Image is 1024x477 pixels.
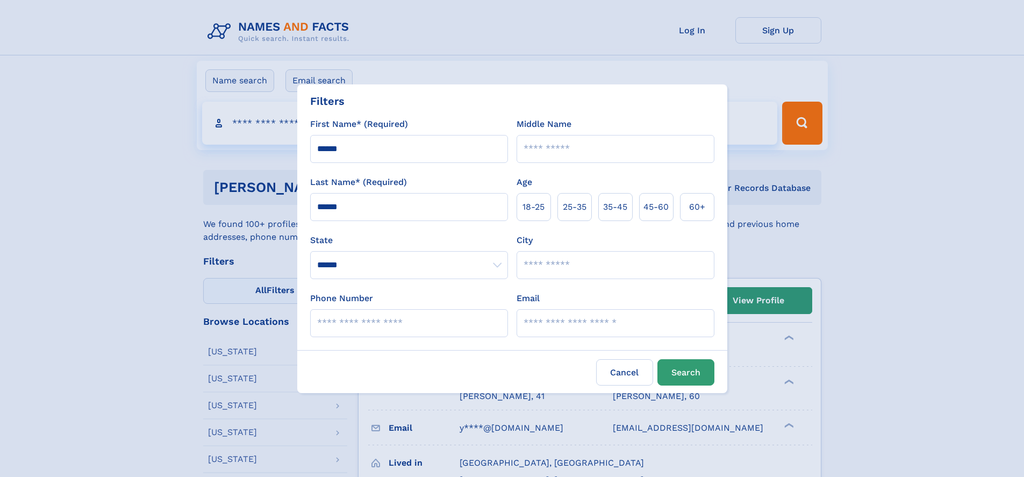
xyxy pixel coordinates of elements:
label: Middle Name [517,118,571,131]
label: City [517,234,533,247]
label: Phone Number [310,292,373,305]
label: Cancel [596,359,653,386]
label: Email [517,292,540,305]
span: 35‑45 [603,201,627,213]
span: 60+ [689,201,705,213]
label: Age [517,176,532,189]
span: 25‑35 [563,201,586,213]
label: State [310,234,508,247]
label: Last Name* (Required) [310,176,407,189]
label: First Name* (Required) [310,118,408,131]
span: 45‑60 [643,201,669,213]
button: Search [657,359,714,386]
div: Filters [310,93,345,109]
span: 18‑25 [522,201,545,213]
